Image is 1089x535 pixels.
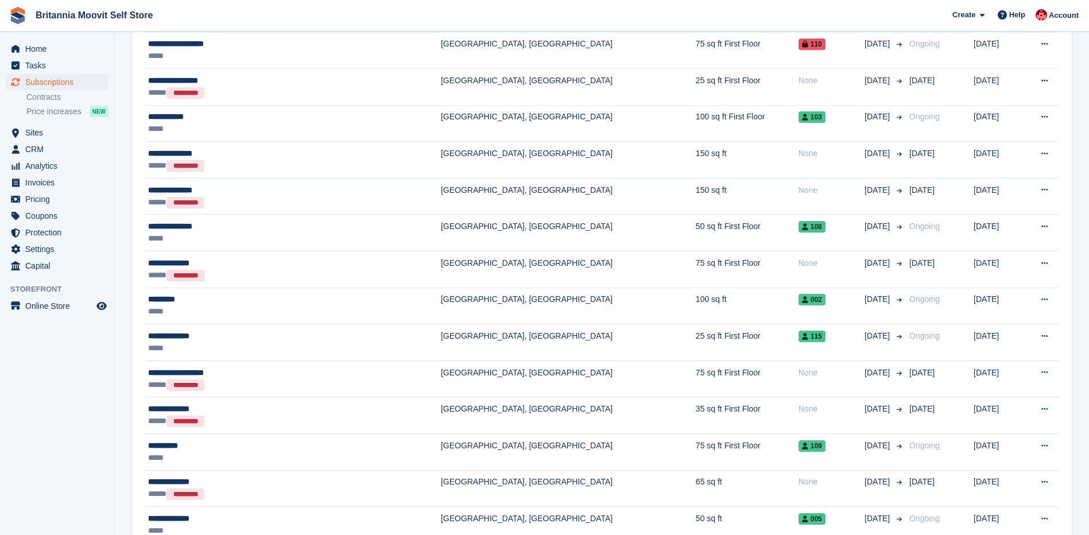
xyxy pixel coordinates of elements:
[25,125,94,141] span: Sites
[909,514,940,523] span: Ongoing
[974,178,1022,215] td: [DATE]
[974,397,1022,434] td: [DATE]
[25,258,94,274] span: Capital
[25,141,94,157] span: CRM
[799,513,826,525] span: 005
[10,284,114,295] span: Storefront
[696,32,799,69] td: 75 sq ft First Floor
[696,251,799,288] td: 75 sq ft First Floor
[799,257,865,269] div: None
[865,513,892,525] span: [DATE]
[974,142,1022,179] td: [DATE]
[974,288,1022,324] td: [DATE]
[799,75,865,87] div: None
[441,434,696,471] td: [GEOGRAPHIC_DATA], [GEOGRAPHIC_DATA]
[909,185,935,195] span: [DATE]
[865,293,892,305] span: [DATE]
[696,178,799,215] td: 150 sq ft
[909,294,940,304] span: Ongoing
[6,175,108,191] a: menu
[909,222,940,231] span: Ongoing
[799,403,865,415] div: None
[90,106,108,117] div: NEW
[1009,9,1025,21] span: Help
[696,69,799,106] td: 25 sq ft First Floor
[909,112,940,121] span: Ongoing
[1036,9,1047,21] img: Jo Jopson
[696,470,799,507] td: 65 sq ft
[6,241,108,257] a: menu
[696,324,799,361] td: 25 sq ft First Floor
[1049,10,1079,21] span: Account
[974,105,1022,142] td: [DATE]
[25,74,94,90] span: Subscriptions
[26,105,108,118] a: Price increases NEW
[696,397,799,434] td: 35 sq ft First Floor
[9,7,26,24] img: stora-icon-8386f47178a22dfd0bd8f6a31ec36ba5ce8667c1dd55bd0f319d3a0aa187defe.svg
[95,299,108,313] a: Preview store
[25,298,94,314] span: Online Store
[25,57,94,73] span: Tasks
[441,360,696,397] td: [GEOGRAPHIC_DATA], [GEOGRAPHIC_DATA]
[865,440,892,452] span: [DATE]
[441,32,696,69] td: [GEOGRAPHIC_DATA], [GEOGRAPHIC_DATA]
[799,184,865,196] div: None
[799,221,826,232] span: 108
[25,41,94,57] span: Home
[6,125,108,141] a: menu
[441,324,696,361] td: [GEOGRAPHIC_DATA], [GEOGRAPHIC_DATA]
[974,324,1022,361] td: [DATE]
[6,158,108,174] a: menu
[6,208,108,224] a: menu
[441,251,696,288] td: [GEOGRAPHIC_DATA], [GEOGRAPHIC_DATA]
[441,178,696,215] td: [GEOGRAPHIC_DATA], [GEOGRAPHIC_DATA]
[441,397,696,434] td: [GEOGRAPHIC_DATA], [GEOGRAPHIC_DATA]
[799,367,865,379] div: None
[696,288,799,324] td: 100 sq ft
[865,148,892,160] span: [DATE]
[799,111,826,123] span: 103
[25,191,94,207] span: Pricing
[974,215,1022,251] td: [DATE]
[909,76,935,85] span: [DATE]
[909,149,935,158] span: [DATE]
[974,470,1022,507] td: [DATE]
[909,258,935,267] span: [DATE]
[865,111,892,123] span: [DATE]
[799,294,826,305] span: 002
[974,32,1022,69] td: [DATE]
[865,220,892,232] span: [DATE]
[974,434,1022,471] td: [DATE]
[441,69,696,106] td: [GEOGRAPHIC_DATA], [GEOGRAPHIC_DATA]
[25,208,94,224] span: Coupons
[26,106,82,117] span: Price increases
[865,38,892,50] span: [DATE]
[909,331,940,340] span: Ongoing
[696,434,799,471] td: 75 sq ft First Floor
[31,6,157,25] a: Britannia Moovit Self Store
[974,251,1022,288] td: [DATE]
[25,224,94,241] span: Protection
[974,360,1022,397] td: [DATE]
[696,105,799,142] td: 100 sq ft First Floor
[952,9,975,21] span: Create
[6,74,108,90] a: menu
[25,175,94,191] span: Invoices
[799,38,826,50] span: 110
[799,476,865,488] div: None
[799,440,826,452] span: 109
[799,148,865,160] div: None
[909,39,940,48] span: Ongoing
[6,258,108,274] a: menu
[865,403,892,415] span: [DATE]
[6,41,108,57] a: menu
[6,224,108,241] a: menu
[865,184,892,196] span: [DATE]
[441,288,696,324] td: [GEOGRAPHIC_DATA], [GEOGRAPHIC_DATA]
[696,142,799,179] td: 150 sq ft
[799,331,826,342] span: 115
[865,367,892,379] span: [DATE]
[6,141,108,157] a: menu
[441,470,696,507] td: [GEOGRAPHIC_DATA], [GEOGRAPHIC_DATA]
[865,330,892,342] span: [DATE]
